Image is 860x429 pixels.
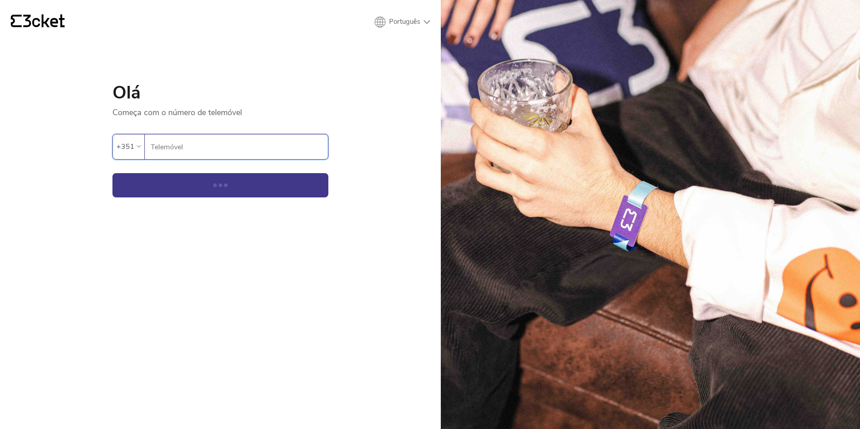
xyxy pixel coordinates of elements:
p: Começa com o número de telemóvel [112,102,328,118]
h1: Olá [112,84,328,102]
div: +351 [116,140,134,153]
input: Telemóvel [150,134,328,159]
a: {' '} [11,14,65,30]
label: Telemóvel [145,134,328,160]
g: {' '} [11,15,22,27]
button: Continuar [112,173,328,197]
